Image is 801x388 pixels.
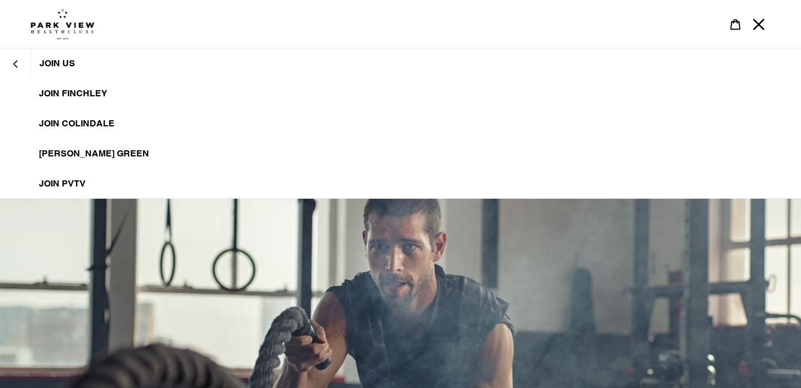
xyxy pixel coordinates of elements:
img: Park view health clubs is a gym near you. [31,8,95,40]
span: [PERSON_NAME] Green [39,148,149,159]
button: Menu [747,12,770,36]
span: JOIN Colindale [39,118,115,129]
span: JOIN FINCHLEY [39,88,107,99]
span: JOIN US [39,58,75,69]
span: JOIN PVTV [39,178,86,189]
